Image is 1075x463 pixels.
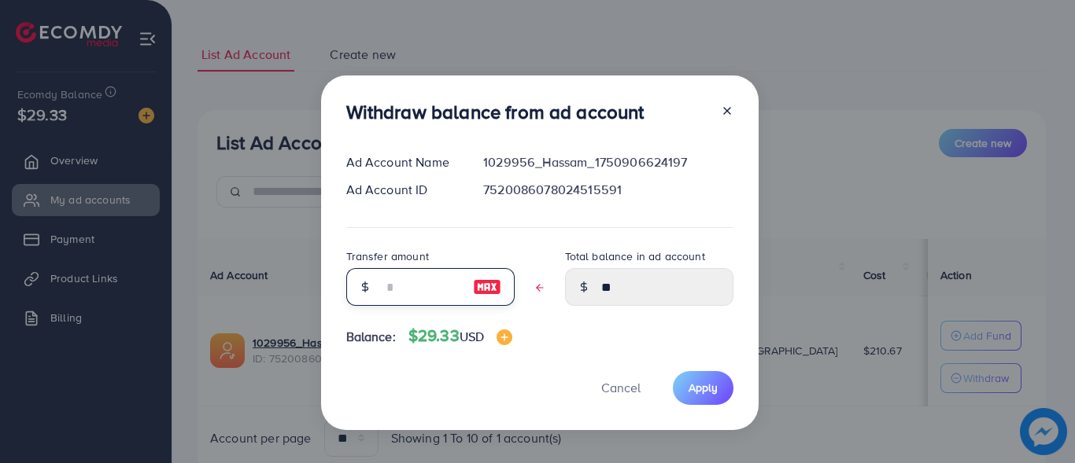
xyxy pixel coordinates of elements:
[346,328,396,346] span: Balance:
[473,277,501,296] img: image
[565,248,705,264] label: Total balance in ad account
[408,326,512,346] h4: $29.33
[334,153,471,171] div: Ad Account Name
[471,153,745,171] div: 1029956_Hassam_1750906624197
[673,371,733,405] button: Apply
[346,101,645,123] h3: Withdraw balance from ad account
[471,181,745,199] div: 7520086078024515591
[346,248,429,264] label: Transfer amount
[582,371,660,405] button: Cancel
[689,380,718,395] span: Apply
[334,181,471,199] div: Ad Account ID
[460,328,484,345] span: USD
[601,379,641,396] span: Cancel
[497,329,512,345] img: image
